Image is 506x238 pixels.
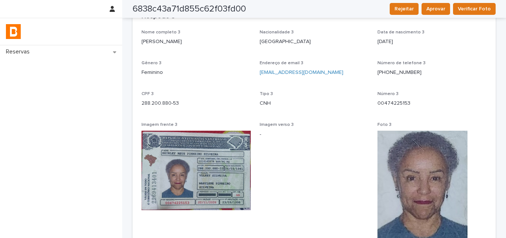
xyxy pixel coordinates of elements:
span: Nacionalidade 3 [260,30,294,35]
span: Foto 3 [377,123,392,127]
p: 288.200.880-53 [142,100,251,107]
span: Verificar Foto [458,5,491,13]
span: Tipo 3 [260,92,273,96]
p: CNH [260,100,369,107]
p: [DATE] [377,38,487,46]
span: Imagem frente 3 [142,123,177,127]
span: Número de telefone 3 [377,61,426,65]
span: Gênero 3 [142,61,162,65]
p: [PERSON_NAME] [142,38,251,46]
button: Rejeitar [390,3,419,15]
a: [PHONE_NUMBER] [377,70,422,75]
span: CPF 3 [142,92,154,96]
h2: 6838c43a71d855c62f03fd00 [133,4,246,14]
span: Nome completo 3 [142,30,180,35]
p: - [260,131,369,138]
p: Feminino [142,69,251,76]
span: Número 3 [377,92,399,96]
a: [EMAIL_ADDRESS][DOMAIN_NAME] [260,70,343,75]
span: Aprovar [426,5,445,13]
img: CNH%20SHIRLEY.jpg [142,131,251,210]
p: 00474225153 [377,100,487,107]
span: Rejeitar [395,5,414,13]
p: [GEOGRAPHIC_DATA] [260,38,369,46]
button: Verificar Foto [453,3,496,15]
p: Reservas [3,48,36,55]
button: Aprovar [422,3,450,15]
img: zVaNuJHRTjyIjT5M9Xd5 [6,24,21,39]
span: Imagem verso 3 [260,123,294,127]
span: Endereço de email 3 [260,61,303,65]
span: Data de nascimento 3 [377,30,425,35]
